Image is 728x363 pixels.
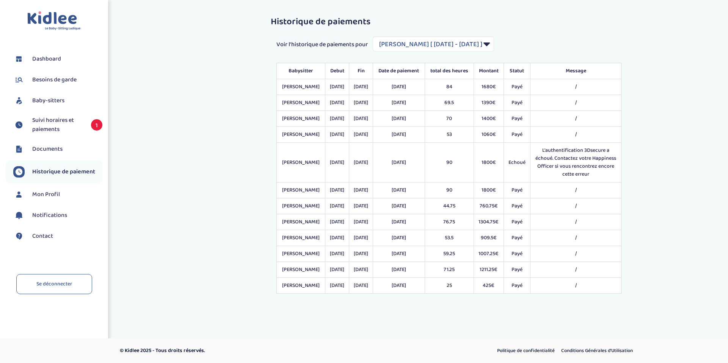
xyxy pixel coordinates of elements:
[474,127,504,143] td: 1060€
[13,53,25,65] img: dashboard.svg
[373,230,425,246] td: [DATE]
[325,63,349,79] th: Debut
[13,74,25,86] img: besoin.svg
[13,210,25,221] img: notification.svg
[13,95,102,106] a: Baby-sitters
[425,63,474,79] th: total des heures
[349,127,373,143] td: [DATE]
[13,231,102,242] a: Contact
[425,79,474,95] td: 84
[373,127,425,143] td: [DATE]
[349,95,373,111] td: [DATE]
[373,79,425,95] td: [DATE]
[474,278,504,294] td: 425€
[349,214,373,230] td: [DATE]
[32,232,53,241] span: Contact
[32,167,95,176] span: Historique de paiement
[504,63,530,79] th: Statut
[373,111,425,127] td: [DATE]
[32,96,64,105] span: Baby-sitters
[13,231,25,242] img: contact.svg
[13,116,102,134] a: Suivi horaires et paiements 1
[13,74,102,86] a: Besoins de garde
[277,127,325,143] td: [PERSON_NAME]
[27,11,81,31] img: logo.svg
[349,143,373,182] td: [DATE]
[277,262,325,278] td: [PERSON_NAME]
[120,347,396,355] p: © Kidlee 2025 - Tous droits réservés.
[474,262,504,278] td: 1211.25€
[474,198,504,214] td: 760.75€
[13,143,25,155] img: documents.svg
[325,127,349,143] td: [DATE]
[504,127,530,143] td: Payé
[277,111,325,127] td: [PERSON_NAME]
[559,346,635,356] a: Conditions Générales d’Utilisation
[13,166,25,178] img: suivihoraire.svg
[32,55,61,64] span: Dashboard
[373,143,425,182] td: [DATE]
[474,246,504,262] td: 1007.25€
[277,143,325,182] td: [PERSON_NAME]
[277,214,325,230] td: [PERSON_NAME]
[530,111,621,127] td: /
[474,182,504,198] td: 1800€
[271,17,627,27] h3: Historique de paiements
[373,95,425,111] td: [DATE]
[504,182,530,198] td: Payé
[425,111,474,127] td: 70
[504,198,530,214] td: Payé
[325,262,349,278] td: [DATE]
[13,210,102,221] a: Notifications
[530,278,621,294] td: /
[425,230,474,246] td: 53.5
[373,198,425,214] td: [DATE]
[13,189,102,200] a: Mon Profil
[425,198,474,214] td: 44.75
[373,262,425,278] td: [DATE]
[474,111,504,127] td: 1400€
[277,95,325,111] td: [PERSON_NAME]
[504,143,530,182] td: Echoué
[474,95,504,111] td: 1390€
[530,262,621,278] td: /
[530,230,621,246] td: /
[349,230,373,246] td: [DATE]
[32,145,63,154] span: Documents
[530,63,621,79] th: Message
[349,246,373,262] td: [DATE]
[474,63,504,79] th: Montant
[32,75,77,84] span: Besoins de garde
[530,182,621,198] td: /
[425,246,474,262] td: 59.25
[13,95,25,106] img: babysitters.svg
[277,278,325,294] td: [PERSON_NAME]
[32,116,83,134] span: Suivi horaires et paiements
[277,79,325,95] td: [PERSON_NAME]
[504,214,530,230] td: Payé
[474,214,504,230] td: 1304.75€
[349,63,373,79] th: Fin
[373,182,425,198] td: [DATE]
[325,182,349,198] td: [DATE]
[425,214,474,230] td: 76.75
[504,95,530,111] td: Payé
[32,190,60,199] span: Mon Profil
[425,278,474,294] td: 25
[504,262,530,278] td: Payé
[349,198,373,214] td: [DATE]
[325,214,349,230] td: [DATE]
[325,198,349,214] td: [DATE]
[276,40,368,49] span: Voir l'historique de paiements pour
[325,79,349,95] td: [DATE]
[504,246,530,262] td: Payé
[13,119,25,131] img: suivihoraire.svg
[13,53,102,65] a: Dashboard
[530,214,621,230] td: /
[474,230,504,246] td: 909.5€
[91,119,102,131] span: 1
[504,111,530,127] td: Payé
[494,346,557,356] a: Politique de confidentialité
[277,182,325,198] td: [PERSON_NAME]
[425,182,474,198] td: 90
